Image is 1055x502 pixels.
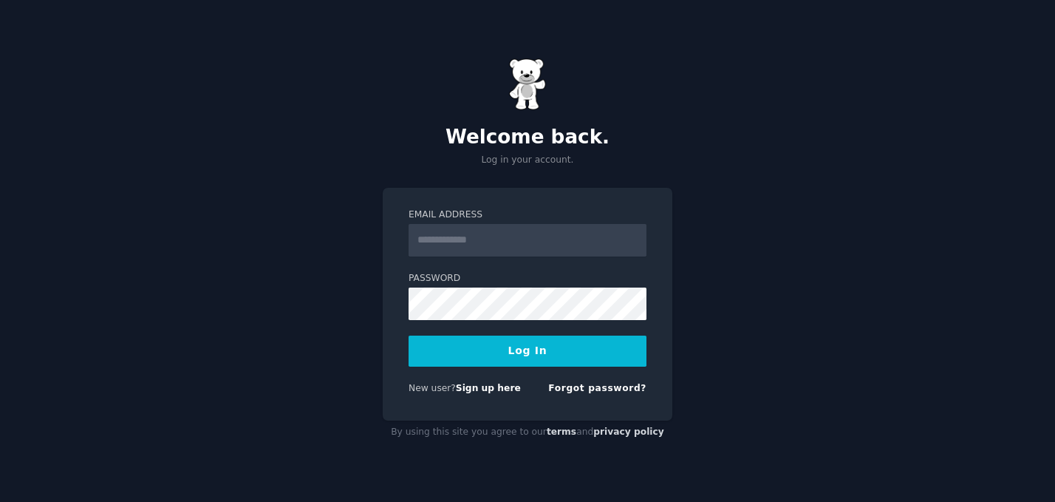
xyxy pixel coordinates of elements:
[509,58,546,110] img: Gummy Bear
[547,427,576,437] a: terms
[383,421,672,444] div: By using this site you agree to our and
[409,208,646,222] label: Email Address
[409,336,646,367] button: Log In
[383,154,672,167] p: Log in your account.
[456,383,521,393] a: Sign up here
[409,383,456,393] span: New user?
[383,126,672,149] h2: Welcome back.
[409,272,646,285] label: Password
[593,427,664,437] a: privacy policy
[548,383,646,393] a: Forgot password?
